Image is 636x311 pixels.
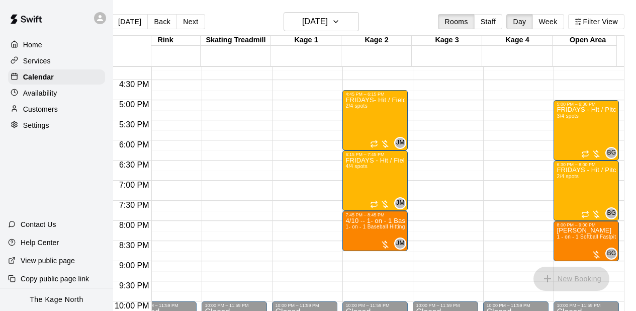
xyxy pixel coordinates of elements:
[345,164,368,169] span: 4/4 spots filled
[557,162,598,167] div: 6:30 PM – 8:00 PM
[412,36,482,45] div: Kage 3
[609,248,617,260] span: Brittani Goettsch
[176,14,205,29] button: Next
[275,303,321,308] div: 10:00 PM – 11:59 PM
[134,303,180,308] div: 10:00 PM – 11:59 PM
[396,138,405,148] span: JM
[30,294,83,305] p: The Kage North
[607,148,616,158] span: BG
[345,152,387,157] div: 6:15 PM – 7:45 PM
[112,301,151,310] span: 10:00 PM
[557,113,579,119] span: 3/4 spots filled
[394,197,406,209] div: J.D. McGivern
[345,224,420,229] span: 1- on - 1 Baseball Hitting Clinic
[581,150,589,158] span: Recurring event
[117,261,152,270] span: 9:00 PM
[23,40,42,50] p: Home
[205,303,251,308] div: 10:00 PM – 11:59 PM
[8,37,105,52] a: Home
[23,104,58,114] p: Customers
[147,14,177,29] button: Back
[117,201,152,209] span: 7:30 PM
[474,14,503,29] button: Staff
[342,211,408,251] div: 7:45 PM – 8:45 PM: 4/10 -- 1- on - 1 Baseball Hitting Clinic
[21,256,75,266] p: View public page
[396,198,405,208] span: JM
[568,14,624,29] button: Filter View
[438,14,474,29] button: Rooms
[398,137,406,149] span: J.D. McGivern
[117,161,152,169] span: 6:30 PM
[112,14,148,29] button: [DATE]
[607,208,616,218] span: BG
[557,102,598,107] div: 5:00 PM – 6:30 PM
[117,140,152,149] span: 6:00 PM
[8,53,105,68] a: Services
[605,248,617,260] div: Brittani Goettsch
[370,140,378,148] span: Recurring event
[605,147,617,159] div: Brittani Goettsch
[394,137,406,149] div: J.D. McGivern
[581,210,589,218] span: Recurring event
[302,15,328,29] h6: [DATE]
[557,303,603,308] div: 10:00 PM – 11:59 PM
[117,281,152,290] span: 9:30 PM
[8,102,105,117] a: Customers
[609,207,617,219] span: Brittani Goettsch
[554,161,619,221] div: 6:30 PM – 8:00 PM: FRIDAYS - Hit / Pitch - Softball Program - 14U-16U
[117,80,152,89] span: 4:30 PM
[345,212,387,217] div: 7:45 PM – 8:45 PM
[398,238,406,250] span: J.D. McGivern
[506,14,532,29] button: Day
[201,36,271,45] div: Skating Treadmill
[284,12,359,31] button: [DATE]
[117,120,152,129] span: 5:30 PM
[8,69,105,85] a: Calendar
[394,238,406,250] div: J.D. McGivern
[557,222,598,227] div: 8:00 PM – 9:00 PM
[396,239,405,249] span: JM
[605,207,617,219] div: Brittani Goettsch
[533,274,609,282] span: You don't have the permission to add bookings
[345,303,392,308] div: 10:00 PM – 11:59 PM
[609,147,617,159] span: Brittani Goettsch
[486,303,532,308] div: 10:00 PM – 11:59 PM
[8,118,105,133] a: Settings
[117,181,152,189] span: 7:00 PM
[416,303,462,308] div: 10:00 PM – 11:59 PM
[117,221,152,229] span: 8:00 PM
[23,88,57,98] p: Availability
[23,56,51,66] p: Services
[23,120,49,130] p: Settings
[482,36,553,45] div: Kage 4
[117,100,152,109] span: 5:00 PM
[21,219,56,229] p: Contact Us
[130,36,201,45] div: Rink
[345,92,387,97] div: 4:45 PM – 6:15 PM
[553,36,623,45] div: Open Area
[271,36,341,45] div: Kage 1
[557,174,579,179] span: 2/4 spots filled
[117,241,152,250] span: 8:30 PM
[21,274,89,284] p: Copy public page link
[532,14,564,29] button: Week
[21,238,59,248] p: Help Center
[554,100,619,161] div: 5:00 PM – 6:30 PM: FRIDAYS - Hit / Pitch - Softball Program - 10U-13U
[341,36,412,45] div: Kage 2
[8,86,105,101] a: Availability
[342,150,408,211] div: 6:15 PM – 7:45 PM: FRIDAYS - Hit / Field / Throw - Baseball Program - 7U-9U
[342,90,408,150] div: 4:45 PM – 6:15 PM: FRIDAYS- Hit / Field / Throw - Baseball Program - 7U-9U
[370,200,378,208] span: Recurring event
[398,197,406,209] span: J.D. McGivern
[554,221,619,261] div: 8:00 PM – 9:00 PM: Matt Laurie
[607,249,616,259] span: BG
[23,72,54,82] p: Calendar
[345,103,368,109] span: 2/4 spots filled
